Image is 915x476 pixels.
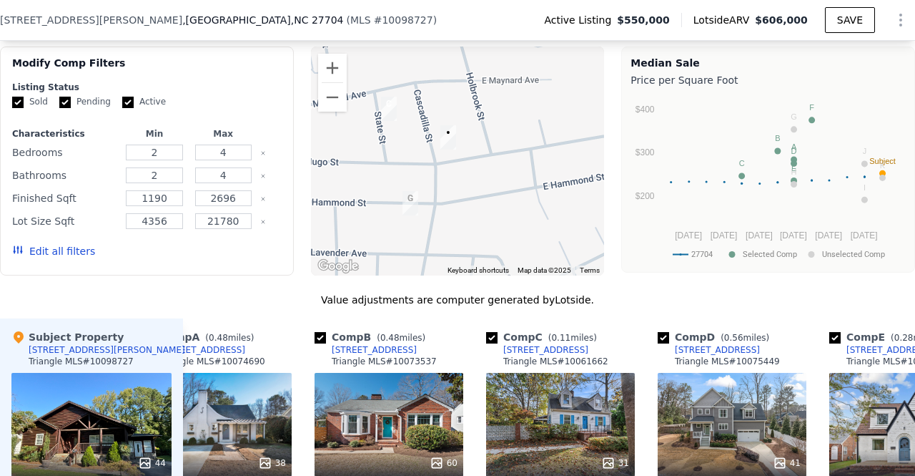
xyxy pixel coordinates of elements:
[260,173,266,179] button: Clear
[315,344,417,356] a: [STREET_ADDRESS]
[29,344,185,356] div: [STREET_ADDRESS][PERSON_NAME]
[486,344,588,356] a: [STREET_ADDRESS]
[816,230,843,241] text: [DATE]
[397,185,424,221] div: 508 E Hammond St
[160,356,265,367] div: Triangle MLS # 10074690
[780,230,807,241] text: [DATE]
[138,456,166,470] div: 44
[315,257,362,276] img: Google
[863,147,867,155] text: J
[755,14,808,26] span: $606,000
[12,211,117,231] div: Lot Size Sqft
[143,330,259,344] div: Comp A
[12,97,24,108] input: Sold
[258,456,286,470] div: 38
[791,112,798,121] text: G
[12,142,117,162] div: Bedrooms
[617,13,670,27] span: $550,000
[260,150,266,156] button: Clear
[851,230,878,241] text: [DATE]
[447,266,509,276] button: Keyboard shortcuts
[724,333,743,343] span: 0.56
[29,356,134,367] div: Triangle MLS # 10098727
[551,333,570,343] span: 0.11
[630,56,906,70] div: Median Sale
[746,230,773,241] text: [DATE]
[810,103,815,112] text: F
[825,7,875,33] button: SAVE
[182,13,343,27] span: , [GEOGRAPHIC_DATA]
[12,244,95,258] button: Edit all filters
[518,266,571,274] span: Map data ©2025
[291,14,344,26] span: , NC 27704
[11,330,124,344] div: Subject Property
[675,344,760,356] div: [STREET_ADDRESS]
[630,90,902,269] svg: A chart.
[601,456,629,470] div: 31
[332,344,417,356] div: [STREET_ADDRESS]
[675,356,780,367] div: Triangle MLS # 10075449
[123,128,186,140] div: Min
[371,333,431,343] span: ( miles)
[375,91,402,127] div: 2812 State St
[635,147,655,157] text: $300
[122,96,166,108] label: Active
[773,456,801,470] div: 41
[12,96,48,108] label: Sold
[346,13,437,27] div: ( )
[192,128,254,140] div: Max
[12,56,282,82] div: Modify Comp Filters
[580,266,600,274] a: Terms
[12,128,117,140] div: Characteristics
[199,333,259,343] span: ( miles)
[374,14,433,26] span: # 10098727
[743,250,797,259] text: Selected Comp
[543,333,603,343] span: ( miles)
[315,257,362,276] a: Open this area in Google Maps (opens a new window)
[315,330,431,344] div: Comp B
[791,167,797,176] text: H
[886,6,915,34] button: Show Options
[870,157,896,165] text: Subject
[430,456,457,470] div: 60
[59,97,71,108] input: Pending
[122,97,134,108] input: Active
[791,164,796,173] text: E
[59,96,111,108] label: Pending
[791,142,797,151] text: A
[658,344,760,356] a: [STREET_ADDRESS]
[864,183,866,192] text: I
[693,13,755,27] span: Lotside ARV
[143,344,245,356] a: [STREET_ADDRESS]
[630,70,906,90] div: Price per Square Foot
[711,230,738,241] text: [DATE]
[635,191,655,201] text: $200
[503,344,588,356] div: [STREET_ADDRESS]
[635,105,655,115] text: $400
[380,333,400,343] span: 0.48
[318,54,347,82] button: Zoom in
[435,120,462,155] div: 603 Hugo St
[739,159,745,167] text: C
[503,356,608,367] div: Triangle MLS # 10061662
[486,330,603,344] div: Comp C
[12,165,117,185] div: Bathrooms
[12,188,117,208] div: Finished Sqft
[822,250,885,259] text: Unselected Comp
[160,344,245,356] div: [STREET_ADDRESS]
[691,250,713,259] text: 27704
[658,330,775,344] div: Comp D
[894,333,914,343] span: 0.28
[676,230,703,241] text: [DATE]
[12,82,282,93] div: Listing Status
[544,13,617,27] span: Active Listing
[260,219,266,225] button: Clear
[776,134,781,142] text: B
[715,333,775,343] span: ( miles)
[791,147,797,155] text: D
[880,161,886,170] text: K
[318,83,347,112] button: Zoom out
[260,196,266,202] button: Clear
[332,356,437,367] div: Triangle MLS # 10073537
